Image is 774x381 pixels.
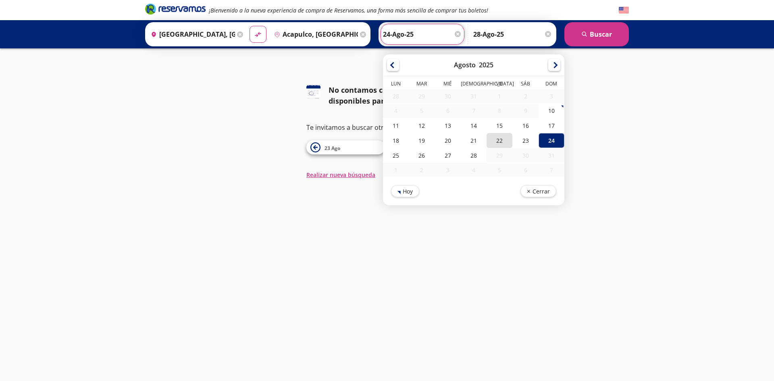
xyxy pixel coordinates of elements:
button: Buscar [564,22,629,46]
div: 04-Sep-25 [461,163,487,177]
div: 06-Sep-25 [512,163,538,177]
div: 30-Jul-25 [435,89,461,103]
input: Buscar Origen [148,24,235,44]
div: 31-Jul-25 [461,89,487,103]
div: 03-Sep-25 [435,163,461,177]
div: 26-Ago-25 [409,148,435,163]
div: 01-Sep-25 [383,163,409,177]
div: 09-Ago-25 [512,104,538,118]
input: Opcional [473,24,552,44]
div: 07-Sep-25 [539,163,564,177]
div: No contamos con horarios disponibles para esta fecha [329,85,468,106]
p: Te invitamos a buscar otra fecha o ruta [306,123,468,132]
div: 20-Ago-25 [435,133,461,148]
div: 02-Sep-25 [409,163,435,177]
button: Cerrar [520,185,556,197]
div: 10-Ago-25 [539,103,564,118]
input: Buscar Destino [271,24,358,44]
a: Brand Logo [145,3,206,17]
div: 2025 [479,60,493,69]
div: 18-Ago-25 [383,133,409,148]
button: English [619,5,629,15]
th: Jueves [461,80,487,89]
div: 13-Ago-25 [435,118,461,133]
div: 22-Ago-25 [487,133,512,148]
div: 16-Ago-25 [512,118,538,133]
div: 29-Ago-25 [487,148,512,162]
div: 30-Ago-25 [512,148,538,162]
div: 08-Ago-25 [487,104,512,118]
div: 03-Ago-25 [539,89,564,103]
div: 23-Ago-25 [512,133,538,148]
div: 07-Ago-25 [461,104,487,118]
em: ¡Bienvenido a la nueva experiencia de compra de Reservamos, una forma más sencilla de comprar tus... [209,6,488,14]
th: Domingo [539,80,564,89]
span: 23 Ago [325,145,340,152]
div: 17-Ago-25 [539,118,564,133]
div: 29-Jul-25 [409,89,435,103]
div: 21-Ago-25 [461,133,487,148]
div: 06-Ago-25 [435,104,461,118]
div: 27-Ago-25 [435,148,461,163]
div: 05-Ago-25 [409,104,435,118]
div: 24-Ago-25 [539,133,564,148]
div: 19-Ago-25 [409,133,435,148]
button: Hoy [391,185,419,197]
div: 25-Ago-25 [383,148,409,163]
div: 02-Ago-25 [512,89,538,103]
div: 01-Ago-25 [487,89,512,103]
div: 28-Jul-25 [383,89,409,103]
i: Brand Logo [145,3,206,15]
button: Realizar nueva búsqueda [306,171,375,179]
div: 05-Sep-25 [487,163,512,177]
th: Lunes [383,80,409,89]
div: 04-Ago-25 [383,104,409,118]
div: 14-Ago-25 [461,118,487,133]
th: Sábado [512,80,538,89]
input: Elegir Fecha [383,24,462,44]
button: 23 Ago [306,140,385,154]
div: 15-Ago-25 [487,118,512,133]
th: Martes [409,80,435,89]
div: Agosto [454,60,476,69]
div: 28-Ago-25 [461,148,487,163]
th: Miércoles [435,80,461,89]
div: 31-Ago-25 [539,148,564,162]
div: 11-Ago-25 [383,118,409,133]
div: 12-Ago-25 [409,118,435,133]
th: Viernes [487,80,512,89]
